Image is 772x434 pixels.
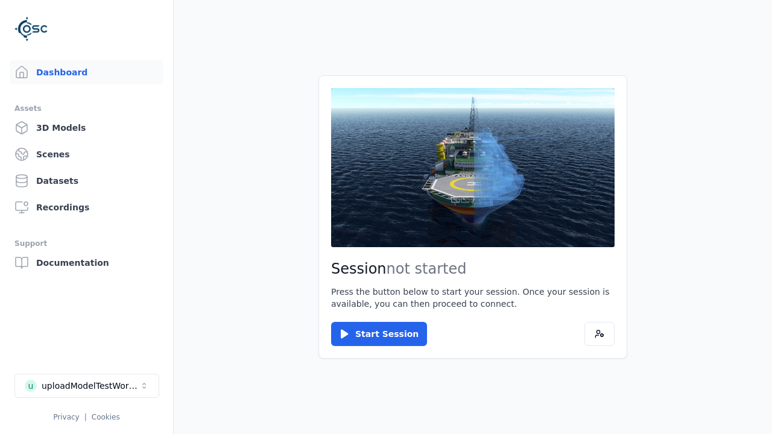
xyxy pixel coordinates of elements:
h2: Session [331,259,615,278]
div: Support [14,236,159,251]
span: | [84,413,87,421]
button: Start Session [331,322,427,346]
a: Scenes [10,142,163,166]
div: u [25,380,37,392]
a: Documentation [10,251,163,275]
button: Select a workspace [14,374,159,398]
a: Datasets [10,169,163,193]
div: uploadModelTestWorkspace [42,380,139,392]
a: 3D Models [10,116,163,140]
div: Assets [14,101,159,116]
p: Press the button below to start your session. Once your session is available, you can then procee... [331,286,615,310]
span: not started [387,260,467,277]
a: Cookies [92,413,120,421]
a: Dashboard [10,60,163,84]
a: Recordings [10,195,163,219]
a: Privacy [53,413,79,421]
img: Logo [14,12,48,46]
